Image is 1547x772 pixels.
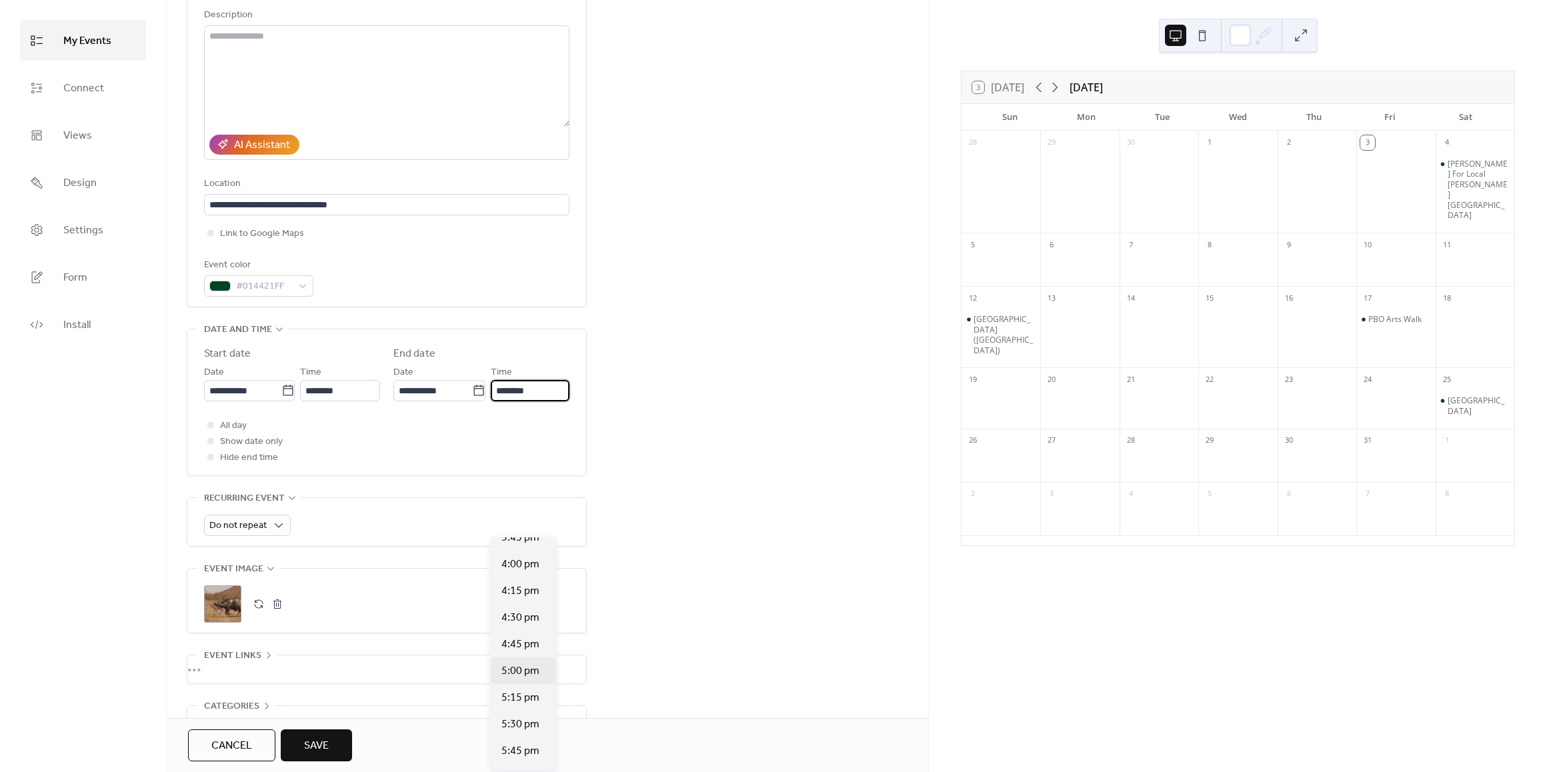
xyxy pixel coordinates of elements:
[501,583,539,599] span: 4:15 pm
[1044,433,1059,448] div: 27
[1044,487,1059,501] div: 3
[1368,314,1422,325] div: PBO Arts Walk
[974,314,1035,355] div: [GEOGRAPHIC_DATA] ([GEOGRAPHIC_DATA])
[1440,372,1454,387] div: 25
[1360,237,1375,252] div: 10
[1352,104,1428,131] div: Fri
[966,487,980,501] div: 2
[1440,291,1454,305] div: 18
[1360,135,1375,150] div: 3
[1124,135,1138,150] div: 30
[20,20,146,61] a: My Events
[63,125,92,146] span: Views
[1436,395,1514,416] div: Pittsboro Street Fair
[204,322,272,338] span: Date and time
[20,67,146,108] a: Connect
[1048,104,1124,131] div: Mon
[1360,291,1375,305] div: 17
[393,346,435,362] div: End date
[1070,79,1103,95] div: [DATE]
[1202,291,1217,305] div: 15
[204,648,261,664] span: Event links
[20,209,146,250] a: Settings
[1440,433,1454,448] div: 1
[209,517,267,535] span: Do not repeat
[188,729,275,761] button: Cancel
[1282,291,1296,305] div: 16
[962,314,1040,355] div: Raleigh Underground Market (North Hills)
[204,365,224,381] span: Date
[1044,237,1059,252] div: 6
[1440,487,1454,501] div: 8
[209,135,299,155] button: AI Assistant
[211,738,252,754] span: Cancel
[220,450,278,466] span: Hide end time
[1448,395,1509,416] div: [GEOGRAPHIC_DATA]
[236,279,292,295] span: #014421FF
[501,530,539,546] span: 3:45 pm
[501,610,539,626] span: 4:30 pm
[1200,104,1276,131] div: Wed
[20,304,146,345] a: Install
[300,365,321,381] span: Time
[204,346,251,362] div: Start date
[966,291,980,305] div: 12
[1044,135,1059,150] div: 29
[501,637,539,653] span: 4:45 pm
[1124,104,1200,131] div: Tue
[1202,237,1217,252] div: 8
[1124,372,1138,387] div: 21
[1044,291,1059,305] div: 13
[20,115,146,155] a: Views
[501,557,539,573] span: 4:00 pm
[204,491,285,507] span: Recurring event
[281,729,352,761] button: Save
[63,31,111,51] span: My Events
[1360,372,1375,387] div: 24
[63,315,91,335] span: Install
[63,267,87,288] span: Form
[491,365,512,381] span: Time
[1360,433,1375,448] div: 31
[220,226,304,242] span: Link to Google Maps
[20,162,146,203] a: Design
[220,434,283,450] span: Show date only
[972,104,1048,131] div: Sun
[1044,372,1059,387] div: 20
[1124,433,1138,448] div: 28
[1202,487,1217,501] div: 5
[1440,237,1454,252] div: 11
[63,78,104,99] span: Connect
[1282,135,1296,150] div: 2
[1436,159,1514,221] div: Faling For Local Dorothea Dix Park
[204,176,567,192] div: Location
[393,365,413,381] span: Date
[1276,104,1352,131] div: Thu
[234,137,290,153] div: AI Assistant
[501,690,539,706] span: 5:15 pm
[501,663,539,679] span: 5:00 pm
[1448,159,1509,221] div: [PERSON_NAME] For Local [PERSON_NAME][GEOGRAPHIC_DATA]
[204,257,311,273] div: Event color
[1124,487,1138,501] div: 4
[204,561,263,577] span: Event image
[1360,487,1375,501] div: 7
[1440,135,1454,150] div: 4
[1202,135,1217,150] div: 1
[204,699,259,715] span: Categories
[20,257,146,297] a: Form
[204,585,241,623] div: ;
[204,7,567,23] div: Description
[187,655,586,683] div: •••
[966,372,980,387] div: 19
[187,706,586,734] div: •••
[966,135,980,150] div: 28
[304,738,329,754] span: Save
[220,418,247,434] span: All day
[1282,433,1296,448] div: 30
[501,717,539,733] span: 5:30 pm
[501,743,539,759] span: 5:45 pm
[1202,433,1217,448] div: 29
[1282,487,1296,501] div: 6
